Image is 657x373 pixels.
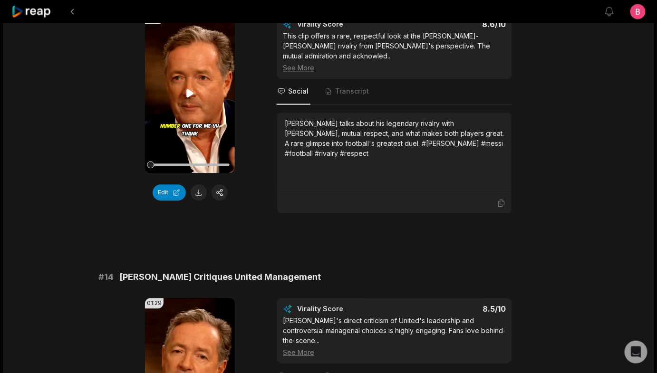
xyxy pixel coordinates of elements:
[285,118,504,158] div: [PERSON_NAME] talks about his legendary rivalry with [PERSON_NAME], mutual respect, and what make...
[153,184,186,201] button: Edit
[119,270,321,284] span: [PERSON_NAME] Critiques United Management
[277,79,512,105] nav: Tabs
[283,63,506,73] div: See More
[98,270,114,284] span: # 14
[283,31,506,73] div: This clip offers a rare, respectful look at the [PERSON_NAME]-[PERSON_NAME] rivalry from [PERSON_...
[288,86,309,96] span: Social
[145,13,235,173] video: Your browser does not support mp4 format.
[625,341,647,363] div: Open Intercom Messenger
[283,316,506,357] div: [PERSON_NAME]'s direct criticism of United's leadership and controversial managerial choices is h...
[335,86,369,96] span: Transcript
[297,304,399,314] div: Virality Score
[404,304,506,314] div: 8.5 /10
[297,19,399,29] div: Virality Score
[283,347,506,357] div: See More
[404,19,506,29] div: 8.6 /10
